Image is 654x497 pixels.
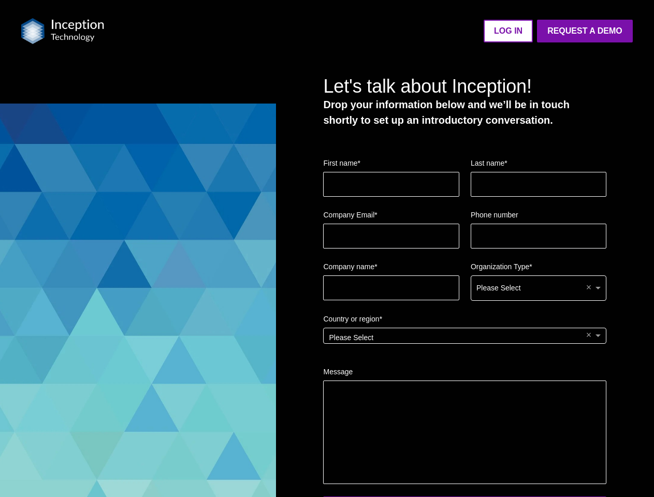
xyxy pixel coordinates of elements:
[537,20,633,42] a: Request a Demo
[584,276,593,300] span: Clear value
[494,26,522,35] strong: LOG IN
[323,315,379,323] span: Country or region
[471,159,504,167] span: Last name
[586,283,592,292] span: ×
[484,20,533,42] a: LOG IN
[323,211,374,219] span: Company Email
[323,368,353,376] span: Message
[323,159,357,167] span: First name
[329,333,373,342] span: Please Select
[323,76,606,97] h3: Let's talk about Inception!
[471,262,529,271] span: Organization Type
[586,330,592,340] span: ×
[471,211,518,219] span: Phone number
[323,97,606,128] p: Drop your information below and we’ll be in touch shortly to set up an introductory conversation.
[476,284,521,292] span: Please Select
[584,328,593,343] span: Clear value
[323,262,374,271] span: Company name
[547,26,622,35] strong: Request a Demo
